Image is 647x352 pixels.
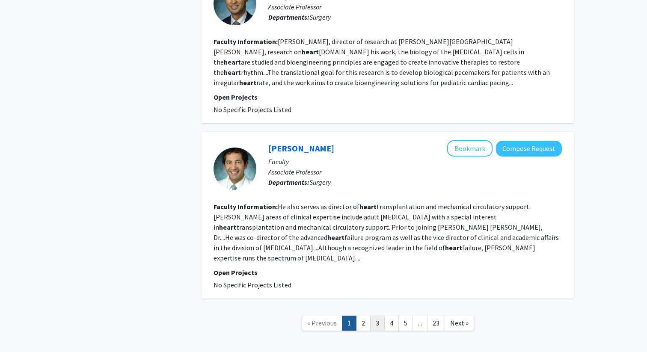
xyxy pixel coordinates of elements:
span: No Specific Projects Listed [214,105,291,114]
b: Departments: [268,178,309,186]
a: Previous Page [302,316,342,331]
fg-read-more: [PERSON_NAME], director of research at [PERSON_NAME][GEOGRAPHIC_DATA][PERSON_NAME], research on [... [214,37,550,87]
b: heart [359,202,377,211]
a: 2 [356,316,371,331]
span: ... [418,319,422,327]
p: Open Projects [214,92,562,102]
b: heart [239,78,256,87]
a: 5 [398,316,413,331]
b: Faculty Information: [214,202,278,211]
span: Surgery [309,178,331,186]
nav: Page navigation [202,307,574,342]
span: Surgery [309,13,331,21]
p: Associate Professor [268,2,562,12]
b: heart [327,233,344,242]
a: 4 [384,316,399,331]
b: Faculty Information: [214,37,278,46]
fg-read-more: He also serves as director of transplantation and mechanical circulatory support. [PERSON_NAME] a... [214,202,559,262]
span: Next » [450,319,469,327]
iframe: Chat [6,314,36,346]
b: Departments: [268,13,309,21]
button: Add Ahmet Kilic to Bookmarks [447,140,493,157]
b: heart [224,58,241,66]
b: heart [219,223,236,231]
span: No Specific Projects Listed [214,281,291,289]
span: « Previous [307,319,337,327]
a: 23 [427,316,445,331]
a: [PERSON_NAME] [268,143,334,154]
a: Next [445,316,474,331]
p: Open Projects [214,267,562,278]
b: heart [224,68,241,77]
b: heart [302,47,319,56]
b: heart [445,243,462,252]
button: Compose Request to Ahmet Kilic [496,141,562,157]
a: 3 [370,316,385,331]
p: Associate Professor [268,167,562,177]
a: 1 [342,316,356,331]
p: Faculty [268,157,562,167]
